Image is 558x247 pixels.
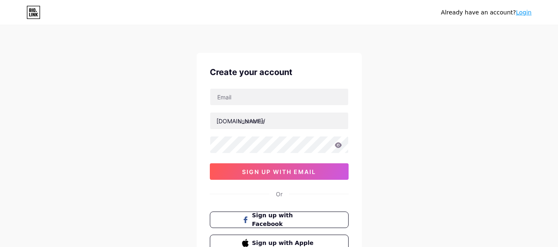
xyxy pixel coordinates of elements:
[441,8,532,17] div: Already have an account?
[210,212,349,228] button: Sign up with Facebook
[252,211,316,228] span: Sign up with Facebook
[210,66,349,78] div: Create your account
[216,117,265,125] div: [DOMAIN_NAME]/
[242,168,316,175] span: sign up with email
[516,9,532,16] a: Login
[210,113,348,129] input: username
[210,89,348,105] input: Email
[210,163,349,180] button: sign up with email
[276,190,283,198] div: Or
